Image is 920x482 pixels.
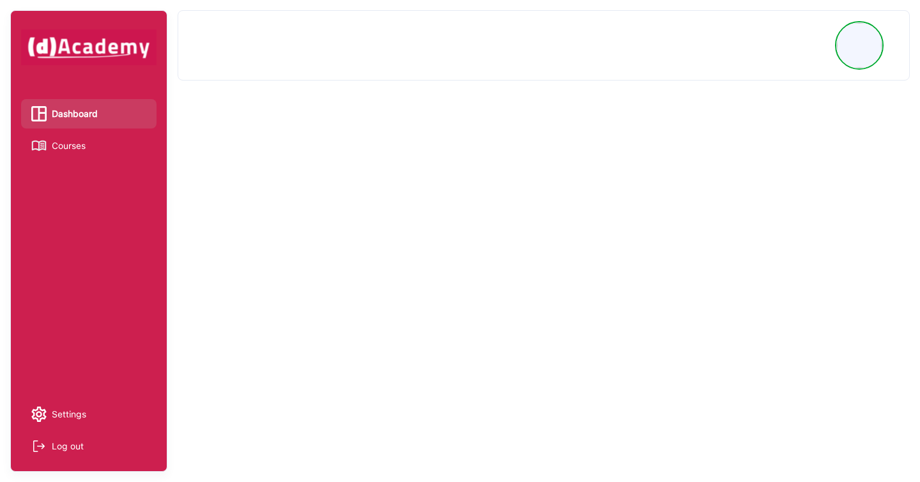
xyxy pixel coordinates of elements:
[52,104,98,123] span: Dashboard
[31,407,47,422] img: setting
[21,29,157,65] img: dAcademy
[52,405,86,424] span: Settings
[31,104,146,123] a: Dashboard iconDashboard
[31,138,47,153] img: Courses icon
[52,136,86,155] span: Courses
[31,106,47,121] img: Dashboard icon
[52,437,84,456] div: Log out
[31,439,47,454] img: Log out
[837,23,882,68] img: Profile
[31,136,146,155] a: Courses iconCourses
